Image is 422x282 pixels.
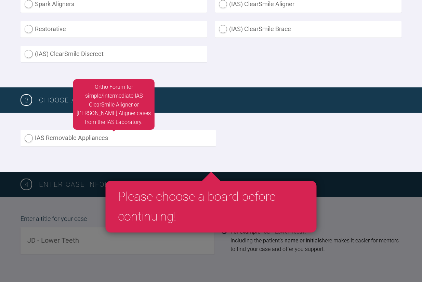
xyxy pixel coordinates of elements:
[215,21,401,38] label: (IAS) ClearSmile Brace
[73,79,155,130] div: Ortho Forum for simple/intermediate IAS ClearSmile Aligner or [PERSON_NAME] Aligner cases from th...
[21,21,207,38] label: Restorative
[21,46,207,62] label: (IAS) ClearSmile Discreet
[39,95,401,105] h3: Choose a board
[21,94,32,106] span: 3
[21,130,216,146] label: IAS Removable Appliances
[106,181,317,232] div: Please choose a board before continuing!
